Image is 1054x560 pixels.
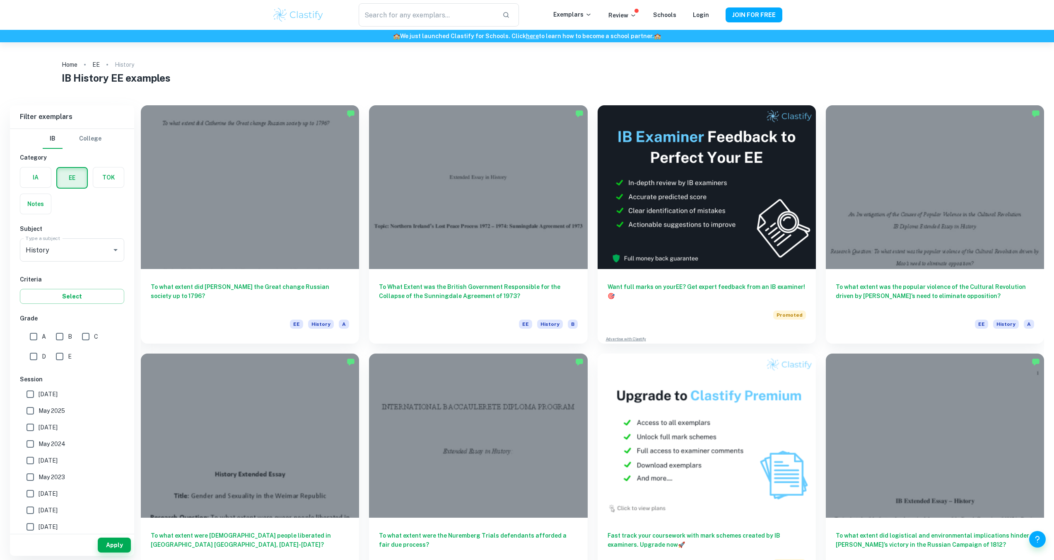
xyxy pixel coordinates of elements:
[20,167,51,187] button: IA
[678,541,685,548] span: 🚀
[62,70,992,85] h1: IB History EE examples
[598,105,816,269] img: Thumbnail
[568,320,578,329] span: B
[39,423,58,432] span: [DATE]
[826,105,1044,344] a: To what extent was the popular violence of the Cultural Revolution driven by [PERSON_NAME]’s need...
[379,531,577,558] h6: To what extent were the Nuremberg Trials defendants afforded a fair due process?
[339,320,349,329] span: A
[347,109,355,118] img: Marked
[836,531,1034,558] h6: To what extent did logistical and environmental implications hinder [PERSON_NAME]’s victory in th...
[608,293,615,299] span: 🎯
[836,282,1034,310] h6: To what extent was the popular violence of the Cultural Revolution driven by [PERSON_NAME]’s need...
[39,522,58,531] span: [DATE]
[39,439,65,448] span: May 2024
[43,129,63,149] button: IB
[20,275,124,284] h6: Criteria
[608,11,637,20] p: Review
[308,320,334,329] span: History
[68,332,72,341] span: B
[393,33,400,39] span: 🏫
[42,332,46,341] span: A
[79,129,101,149] button: College
[39,456,58,465] span: [DATE]
[598,105,816,344] a: Want full marks on yourEE? Get expert feedback from an IB examiner!PromotedAdvertise with Clastify
[575,109,584,118] img: Marked
[98,538,131,553] button: Apply
[20,194,51,214] button: Notes
[39,506,58,515] span: [DATE]
[20,375,124,384] h6: Session
[608,531,806,549] h6: Fast track your coursework with mark schemes created by IB examiners. Upgrade now
[654,33,661,39] span: 🏫
[773,310,806,320] span: Promoted
[519,320,532,329] span: EE
[26,235,60,242] label: Type a subject
[290,320,303,329] span: EE
[110,244,121,256] button: Open
[608,282,806,301] h6: Want full marks on your EE ? Get expert feedback from an IB examiner!
[726,7,782,22] button: JOIN FOR FREE
[39,406,65,415] span: May 2025
[575,358,584,366] img: Marked
[20,314,124,323] h6: Grade
[526,33,539,39] a: here
[379,282,577,310] h6: To What Extent was the British Government Responsible for the Collapse of the Sunningdale Agreeme...
[39,489,58,498] span: [DATE]
[653,12,676,18] a: Schools
[606,336,646,342] a: Advertise with Clastify
[92,59,100,70] a: EE
[20,153,124,162] h6: Category
[94,332,98,341] span: C
[39,473,65,482] span: May 2023
[42,352,46,361] span: D
[115,60,134,69] p: History
[1029,531,1046,548] button: Help and Feedback
[553,10,592,19] p: Exemplars
[359,3,495,27] input: Search for any exemplars...
[1024,320,1034,329] span: A
[975,320,988,329] span: EE
[537,320,563,329] span: History
[20,224,124,233] h6: Subject
[693,12,709,18] a: Login
[369,105,587,344] a: To What Extent was the British Government Responsible for the Collapse of the Sunningdale Agreeme...
[347,358,355,366] img: Marked
[151,531,349,558] h6: To what extent were [DEMOGRAPHIC_DATA] people liberated in [GEOGRAPHIC_DATA] [GEOGRAPHIC_DATA], [...
[993,320,1019,329] span: History
[57,168,87,188] button: EE
[141,105,359,344] a: To what extent did [PERSON_NAME] the Great change Russian society up to 1796?EEHistoryA
[1032,109,1040,118] img: Marked
[598,354,816,517] img: Thumbnail
[93,167,124,187] button: TOK
[43,129,101,149] div: Filter type choice
[10,105,134,128] h6: Filter exemplars
[20,289,124,304] button: Select
[151,282,349,310] h6: To what extent did [PERSON_NAME] the Great change Russian society up to 1796?
[39,390,58,399] span: [DATE]
[62,59,77,70] a: Home
[272,7,325,23] img: Clastify logo
[2,32,1052,41] h6: We just launched Clastify for Schools. Click to learn how to become a school partner.
[68,352,72,361] span: E
[1032,358,1040,366] img: Marked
